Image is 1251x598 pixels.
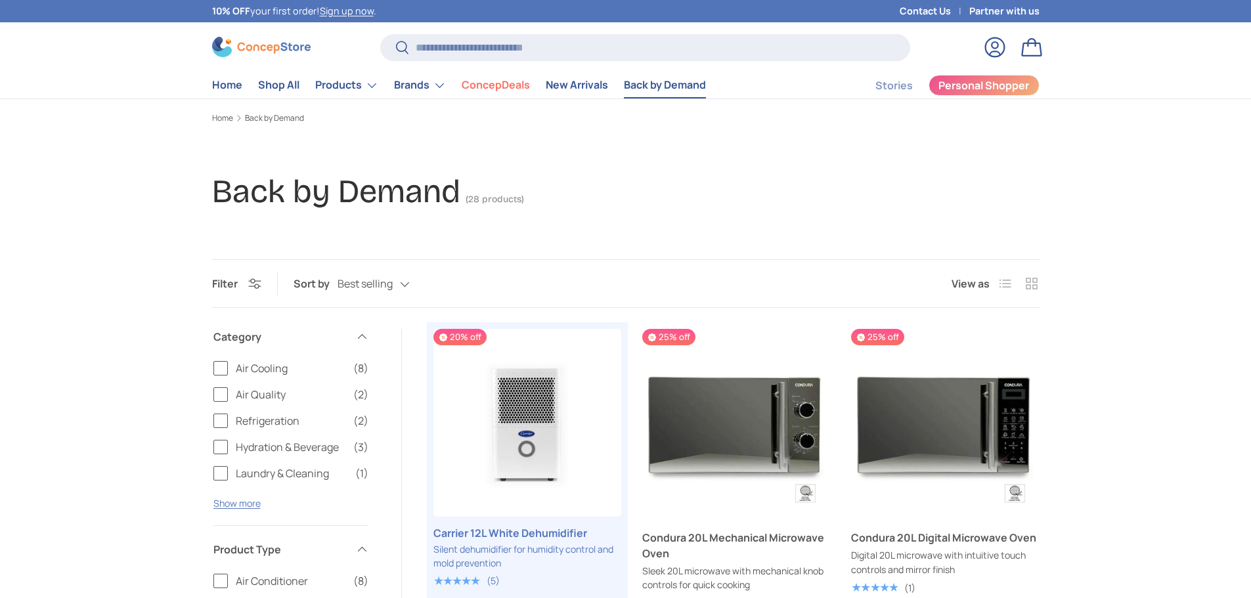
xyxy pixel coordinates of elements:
[929,75,1040,96] a: Personal Shopper
[353,387,368,402] span: (2)
[353,439,368,455] span: (3)
[212,4,376,18] p: your first order! .
[236,387,345,402] span: Air Quality
[236,413,345,429] span: Refrigeration
[938,80,1029,91] span: Personal Shopper
[338,278,393,290] span: Best selling
[386,72,454,98] summary: Brands
[462,72,530,98] a: ConcepDeals
[851,329,1039,517] a: Condura 20L Digital Microwave Oven
[952,276,990,291] span: View as
[466,194,524,205] span: (28 products)
[642,329,695,345] span: 25% off
[353,360,368,376] span: (8)
[642,329,830,517] a: Condura 20L Mechanical Microwave Oven
[212,276,238,291] span: Filter
[212,72,242,98] a: Home
[213,313,368,360] summary: Category
[546,72,608,98] a: New Arrivals
[212,72,706,98] nav: Primary
[624,72,706,98] a: Back by Demand
[236,360,345,376] span: Air Cooling
[212,37,311,57] img: ConcepStore
[844,72,1040,98] nav: Secondary
[969,4,1040,18] a: Partner with us
[236,439,345,455] span: Hydration & Beverage
[315,72,378,98] a: Products
[320,5,374,17] a: Sign up now
[307,72,386,98] summary: Products
[236,465,347,481] span: Laundry & Cleaning
[213,497,261,509] button: Show more
[642,530,830,561] a: Condura 20L Mechanical Microwave Oven
[213,542,347,557] span: Product Type
[212,172,460,211] h1: Back by Demand
[433,525,621,541] a: Carrier 12L White Dehumidifier
[294,276,338,291] label: Sort by
[353,413,368,429] span: (2)
[236,573,345,589] span: Air Conditioner
[212,114,233,122] a: Home
[433,329,487,345] span: 20% off
[851,329,904,345] span: 25% off
[245,114,304,122] a: Back by Demand
[258,72,299,98] a: Shop All
[355,465,368,481] span: (1)
[900,4,969,18] a: Contact Us
[338,273,436,296] button: Best selling
[353,573,368,589] span: (8)
[875,73,913,98] a: Stories
[212,112,1040,124] nav: Breadcrumbs
[212,5,250,17] strong: 10% OFF
[213,526,368,573] summary: Product Type
[851,530,1039,545] a: Condura 20L Digital Microwave Oven
[213,329,347,345] span: Category
[433,329,621,517] a: Carrier 12L White Dehumidifier
[394,72,446,98] a: Brands
[212,276,261,291] button: Filter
